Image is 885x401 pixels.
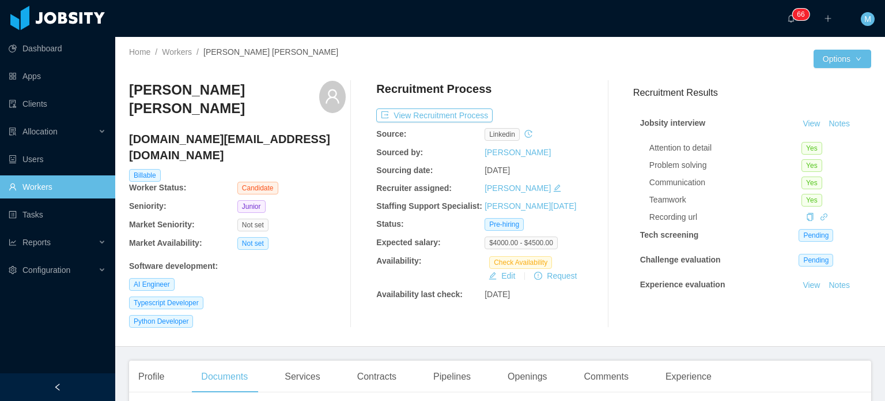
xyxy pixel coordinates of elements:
[656,361,721,393] div: Experience
[9,175,106,198] a: icon: userWorkers
[484,269,520,283] button: icon: editEdit
[155,47,157,57] span: /
[237,200,266,213] span: Junior
[376,219,403,228] b: Status:
[633,85,871,100] h3: Recruitment Results
[129,183,186,192] b: Worker Status:
[530,269,581,283] button: icon: exclamation-circleRequest
[196,47,199,57] span: /
[649,142,801,154] div: Attention to detail
[820,213,828,221] i: icon: link
[129,361,173,393] div: Profile
[640,280,725,289] strong: Experience evaluation
[485,237,558,249] span: $4000.00 - $4500.00
[129,169,161,182] span: Billable
[864,12,871,26] span: M
[575,361,638,393] div: Comments
[237,219,268,231] span: Not set
[129,131,346,163] h4: [DOMAIN_NAME][EMAIL_ADDRESS][DOMAIN_NAME]
[787,14,795,23] i: icon: bell
[485,201,576,211] a: [PERSON_NAME][DATE]
[129,220,195,229] b: Market Seniority:
[485,290,510,299] span: [DATE]
[9,128,17,136] i: icon: solution
[376,256,421,265] b: Availability:
[376,201,482,211] b: Staffing Support Specialist:
[129,201,167,211] b: Seniority:
[162,47,192,57] a: Workers
[9,92,106,115] a: icon: auditClients
[129,297,203,309] span: Typescript Developer
[9,238,17,246] i: icon: line-chart
[553,184,561,192] i: icon: edit
[801,142,822,155] span: Yes
[824,279,854,293] button: Notes
[824,305,854,319] button: Notes
[806,213,814,221] i: icon: copy
[376,238,440,247] b: Expected salary:
[640,255,721,264] strong: Challenge evaluation
[376,111,493,120] a: icon: exportView Recruitment Process
[376,81,491,97] h4: Recruitment Process
[376,129,406,138] b: Source:
[203,47,338,57] span: [PERSON_NAME] [PERSON_NAME]
[129,81,319,118] h3: [PERSON_NAME] [PERSON_NAME]
[129,278,175,291] span: AI Engineer
[485,166,510,175] span: [DATE]
[129,238,202,248] b: Market Availability:
[792,9,809,20] sup: 66
[9,266,17,274] i: icon: setting
[799,119,824,128] a: View
[129,261,218,271] b: Software development :
[485,183,551,193] a: [PERSON_NAME]
[9,37,106,60] a: icon: pie-chartDashboard
[376,108,493,122] button: icon: exportView Recruitment Process
[649,194,801,206] div: Teamwork
[649,177,801,189] div: Communication
[275,361,329,393] div: Services
[376,166,433,175] b: Sourcing date:
[640,118,706,128] strong: Jobsity interview
[22,238,51,247] span: Reports
[376,290,463,299] b: Availability last check:
[801,177,822,189] span: Yes
[498,361,557,393] div: Openings
[324,88,341,104] i: icon: user
[640,230,699,239] strong: Tech screening
[9,203,106,226] a: icon: profileTasks
[824,14,832,23] i: icon: plus
[237,237,268,250] span: Not set
[797,9,801,20] p: 6
[824,117,854,131] button: Notes
[649,159,801,171] div: Problem solving
[348,361,406,393] div: Contracts
[799,280,824,290] a: View
[799,254,833,267] span: Pending
[806,211,814,223] div: Copy
[237,182,278,194] span: Candidate
[814,50,871,68] button: Optionsicon: down
[801,159,822,172] span: Yes
[376,148,423,157] b: Sourced by:
[820,212,828,222] a: icon: link
[129,47,150,57] a: Home
[22,265,70,275] span: Configuration
[801,194,822,207] span: Yes
[9,148,106,171] a: icon: robotUsers
[524,130,532,138] i: icon: history
[649,211,801,223] div: Recording url
[22,127,58,136] span: Allocation
[485,218,524,231] span: Pre-hiring
[376,183,452,193] b: Recruiter assigned:
[129,315,193,328] span: Python Developer
[9,65,106,88] a: icon: appstoreApps
[801,9,805,20] p: 6
[192,361,257,393] div: Documents
[485,148,551,157] a: [PERSON_NAME]
[424,361,480,393] div: Pipelines
[799,229,833,242] span: Pending
[485,128,520,141] span: linkedin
